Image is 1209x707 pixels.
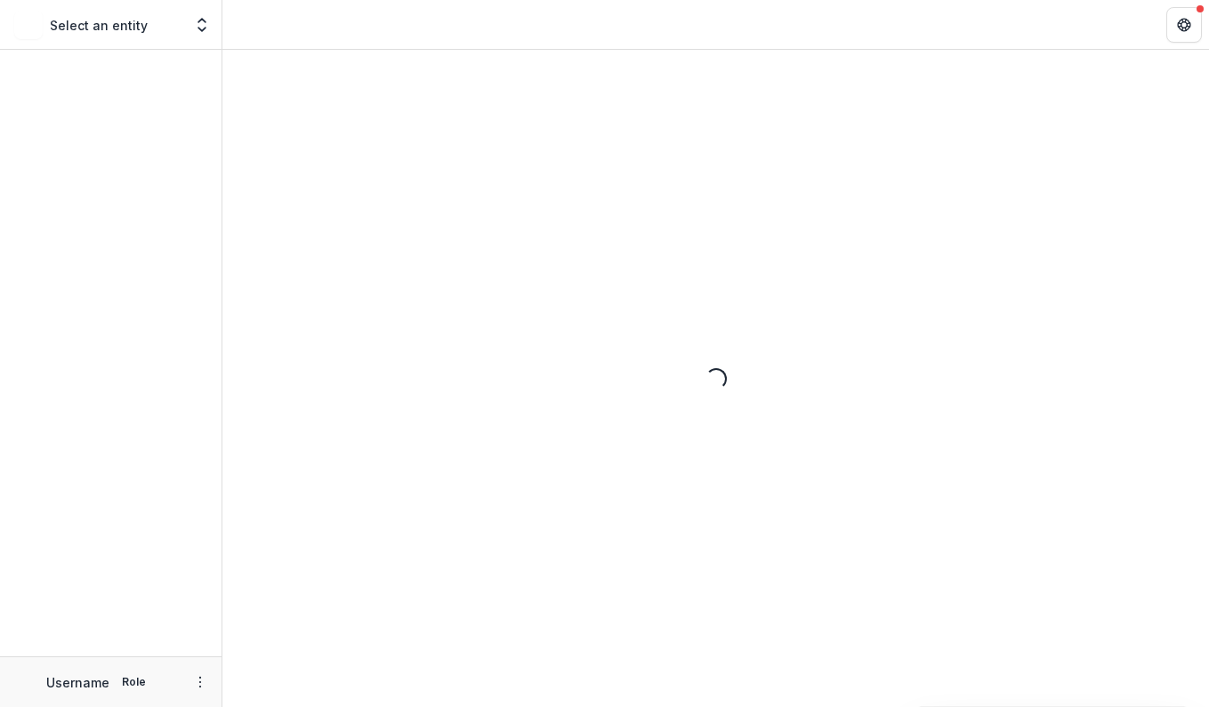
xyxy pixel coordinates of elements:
[189,7,214,43] button: Open entity switcher
[46,673,109,692] p: Username
[189,671,211,693] button: More
[50,16,148,35] p: Select an entity
[1166,7,1202,43] button: Get Help
[117,674,151,690] p: Role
